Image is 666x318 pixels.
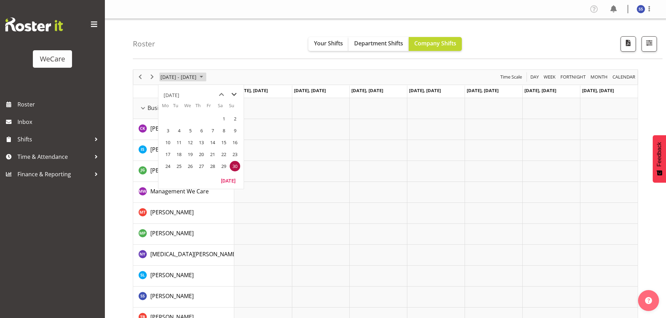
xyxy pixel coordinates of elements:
th: Mo [162,102,173,113]
span: Day [530,73,539,81]
button: June 2024 [159,73,206,81]
span: [PERSON_NAME] [150,229,194,237]
span: Department Shifts [354,39,403,47]
span: Sunday, June 2, 2024 [230,113,240,124]
img: savita-savita11083.jpg [637,5,645,13]
button: Previous [136,73,145,81]
button: Department Shifts [349,37,409,51]
button: Month [611,73,637,81]
span: calendar [612,73,636,81]
a: [PERSON_NAME] [150,208,194,216]
span: Tuesday, June 11, 2024 [174,137,184,148]
button: Your Shifts [308,37,349,51]
a: [MEDICAL_DATA][PERSON_NAME] [150,250,237,258]
button: Filter Shifts [642,36,657,52]
span: [DATE], [DATE] [582,87,614,94]
span: Tuesday, June 25, 2024 [174,161,184,171]
span: Friday, June 21, 2024 [207,149,218,160]
div: WeCare [40,54,65,64]
span: Tuesday, June 4, 2024 [174,125,184,136]
span: Thursday, June 27, 2024 [196,161,207,171]
span: Finance & Reporting [17,169,91,179]
button: Next [148,73,157,81]
span: Saturday, June 8, 2024 [219,125,229,136]
span: [DATE], [DATE] [524,87,556,94]
button: Company Shifts [409,37,462,51]
button: Today [216,176,240,185]
th: Fr [207,102,218,113]
a: Management We Care [150,187,209,195]
span: Wednesday, June 5, 2024 [185,125,195,136]
span: Fortnight [560,73,586,81]
span: [DATE], [DATE] [294,87,326,94]
td: Sunday, June 30, 2024 [229,160,240,172]
span: Thursday, June 13, 2024 [196,137,207,148]
span: Friday, June 7, 2024 [207,125,218,136]
td: Sarah Lamont resource [133,266,234,287]
span: Wednesday, June 26, 2024 [185,161,195,171]
span: Friday, June 14, 2024 [207,137,218,148]
span: Shifts [17,134,91,145]
th: Sa [218,102,229,113]
th: Th [195,102,207,113]
td: Management We Care resource [133,182,234,203]
a: [PERSON_NAME] [150,166,194,175]
button: Timeline Week [543,73,557,81]
span: Your Shifts [314,39,343,47]
span: Monday, June 24, 2024 [163,161,173,171]
span: [DATE], [DATE] [409,87,441,94]
a: [PERSON_NAME] [150,124,194,133]
span: Tuesday, June 18, 2024 [174,149,184,160]
span: Saturday, June 29, 2024 [219,161,229,171]
span: Sunday, June 23, 2024 [230,149,240,160]
a: [PERSON_NAME] [150,229,194,237]
img: Rosterit website logo [5,17,63,31]
button: Timeline Month [589,73,609,81]
button: previous month [215,88,228,101]
span: Monday, June 3, 2024 [163,125,173,136]
span: [PERSON_NAME] [150,271,194,279]
span: Monday, June 10, 2024 [163,137,173,148]
span: [MEDICAL_DATA][PERSON_NAME] [150,250,237,258]
span: Time & Attendance [17,151,91,162]
button: Timeline Day [529,73,540,81]
span: [DATE] - [DATE] [160,73,197,81]
span: Thursday, June 20, 2024 [196,149,207,160]
span: Saturday, June 1, 2024 [219,113,229,124]
img: help-xxl-2.png [645,297,652,304]
span: Feedback [656,142,663,167]
div: previous period [134,70,146,84]
span: Saturday, June 22, 2024 [219,149,229,160]
button: next month [228,88,240,101]
span: Sunday, June 30, 2024 [230,161,240,171]
td: Business Support Office resource [133,98,234,119]
span: Thursday, June 6, 2024 [196,125,207,136]
span: [DATE], [DATE] [467,87,499,94]
span: Monday, June 17, 2024 [163,149,173,160]
td: Michelle Thomas resource [133,203,234,224]
span: Sunday, June 16, 2024 [230,137,240,148]
span: Time Scale [500,73,523,81]
span: Wednesday, June 19, 2024 [185,149,195,160]
span: [DATE], [DATE] [236,87,268,94]
td: Chloe Kim resource [133,119,234,140]
span: [DATE], [DATE] [351,87,383,94]
div: title [164,88,179,102]
button: Download a PDF of the roster according to the set date range. [621,36,636,52]
span: Management We Care [150,187,209,195]
span: Wednesday, June 12, 2024 [185,137,195,148]
span: Saturday, June 15, 2024 [219,137,229,148]
a: [PERSON_NAME] [150,292,194,300]
span: Company Shifts [414,39,456,47]
td: Nikita Yates resource [133,245,234,266]
td: Janine Grundler resource [133,161,234,182]
span: Friday, June 28, 2024 [207,161,218,171]
span: [PERSON_NAME] [150,125,194,132]
span: Inbox [17,117,101,127]
span: Month [590,73,608,81]
span: [PERSON_NAME] [150,146,194,153]
td: Isabel Simcox resource [133,140,234,161]
span: Roster [17,99,101,110]
th: We [184,102,195,113]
